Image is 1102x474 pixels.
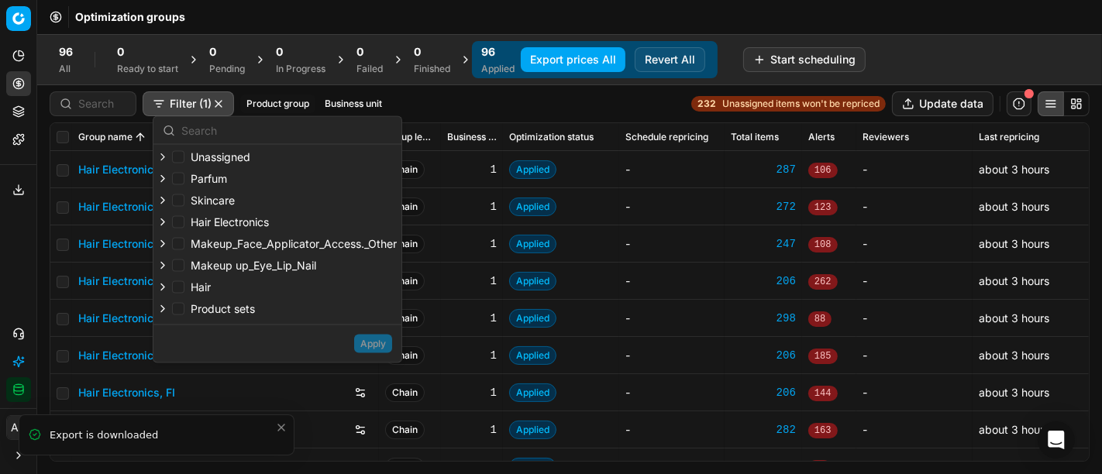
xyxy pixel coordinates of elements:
div: 1 [447,422,497,438]
span: Hair [191,280,211,294]
div: Export is downloaded [50,428,275,443]
span: Optimization status [509,131,594,143]
td: - [856,188,973,225]
a: Hair Electronics, BE [78,199,179,215]
div: 1 [447,236,497,252]
span: 96 [481,44,495,60]
div: 287 [731,162,796,177]
button: Revert All [635,47,705,72]
span: Chain [385,309,425,328]
span: Group level [385,131,435,143]
td: - [856,263,973,300]
td: - [619,300,725,337]
span: Applied [509,383,556,402]
div: 1 [447,199,497,215]
span: Applied [509,235,556,253]
span: Parfum [191,172,227,185]
span: Applied [509,160,556,179]
span: Hair Electronics [191,215,269,228]
td: - [619,374,725,411]
nav: breadcrumb [75,9,185,25]
span: about 3 hours [979,311,1049,325]
span: about 3 hours [979,274,1049,287]
input: Skincare [172,194,184,207]
div: 1 [447,348,497,363]
td: - [619,263,725,300]
a: 206 [731,273,796,289]
span: about 3 hours [979,460,1049,473]
span: Chain [385,421,425,439]
td: - [619,337,725,374]
div: 1 [447,273,497,289]
div: Finished [414,63,450,75]
div: Pending [209,63,245,75]
input: Search [78,96,126,112]
a: 247 [731,236,796,252]
span: 163 [808,423,838,438]
span: about 3 hours [979,237,1049,250]
span: 0 [209,44,216,60]
button: Product group [240,94,315,113]
td: - [856,225,973,263]
div: Applied [481,63,515,75]
td: - [856,411,973,448]
span: 88 [808,311,832,327]
span: 144 [808,386,838,401]
span: 0 [276,44,283,60]
div: Ready to start [117,63,178,75]
td: - [619,188,725,225]
td: - [856,337,973,374]
div: 1 [447,385,497,400]
span: Business unit [447,131,497,143]
span: Applied [509,197,556,216]
span: Applied [509,346,556,365]
span: Chain [385,160,425,179]
span: 106 [808,163,838,178]
span: Reviewers [863,131,909,143]
input: Product sets [172,303,184,315]
a: 282 [731,422,796,438]
a: 206 [731,348,796,363]
div: 272 [731,199,796,215]
span: about 3 hours [979,163,1049,176]
span: AC [7,416,30,439]
span: Unassigned [191,150,250,163]
span: Alerts [808,131,835,143]
button: Apply [354,335,392,353]
span: Applied [509,272,556,290]
button: Update data [892,91,994,116]
span: Total items [731,131,779,143]
input: Makeup_Face_Applicator_Access._Other [172,238,184,250]
a: Hair Electronics, [GEOGRAPHIC_DATA] [78,348,276,363]
td: - [856,374,973,411]
a: Hair Electronics, DE [78,311,180,326]
strong: 232 [697,98,716,110]
button: Close toast [272,418,291,437]
td: - [856,151,973,188]
span: Group name [78,131,133,143]
div: Open Intercom Messenger [1038,421,1075,459]
button: Business unit [319,94,388,113]
a: Hair Electronics, FI [78,385,175,400]
input: Hair [172,281,184,294]
td: - [619,151,725,188]
span: 123 [808,200,838,215]
span: 0 [414,44,421,60]
button: AC [6,415,31,440]
span: Skincare [191,194,235,207]
div: All [59,63,73,75]
span: Schedule repricing [625,131,708,143]
span: 262 [808,274,838,290]
div: 298 [731,311,796,326]
input: Search [181,122,392,138]
a: Hair Electronics, AT [78,162,180,177]
div: 1 [447,311,497,326]
a: Hair Electronics, [GEOGRAPHIC_DATA] [78,236,276,252]
a: 206 [731,385,796,400]
span: 0 [356,44,363,60]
